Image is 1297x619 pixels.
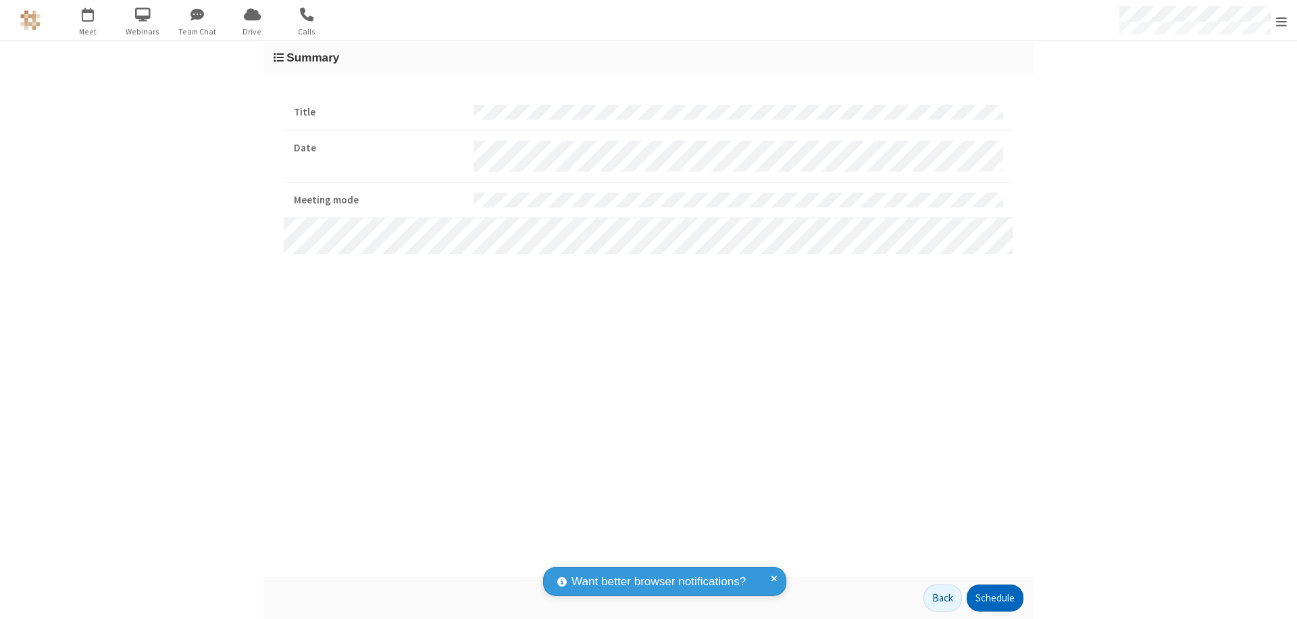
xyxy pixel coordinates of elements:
span: Drive [227,26,278,38]
button: Back [923,585,962,612]
span: Team Chat [172,26,223,38]
strong: Title [294,105,463,120]
strong: Date [294,141,463,156]
span: Want better browser notifications? [571,573,746,591]
span: Calls [282,26,332,38]
img: QA Selenium DO NOT DELETE OR CHANGE [20,10,41,30]
button: Schedule [967,585,1023,612]
span: Meet [63,26,113,38]
span: Summary [286,51,339,64]
strong: Meeting mode [294,193,463,208]
span: Webinars [118,26,168,38]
